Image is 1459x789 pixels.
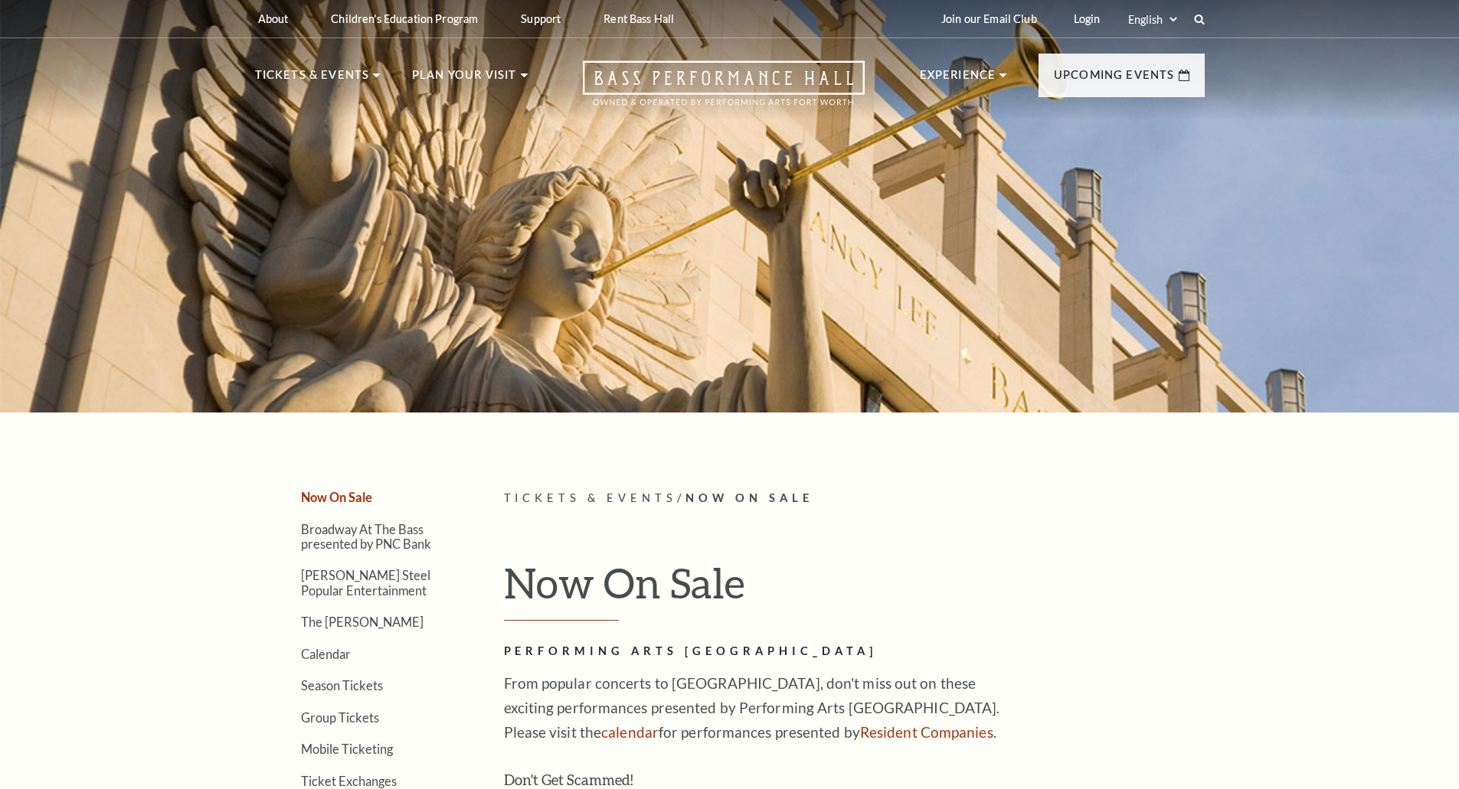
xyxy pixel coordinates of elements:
[504,489,1205,508] p: /
[301,522,431,551] a: Broadway At The Bass presented by PNC Bank
[412,66,517,93] p: Plan Your Visit
[504,671,1002,745] p: From popular concerts to [GEOGRAPHIC_DATA], don't miss out on these exciting performances present...
[685,491,813,504] span: Now On Sale
[1054,66,1175,93] p: Upcoming Events
[504,642,1002,661] h2: Performing Arts [GEOGRAPHIC_DATA]
[301,490,372,504] a: Now On Sale
[301,710,379,725] a: Group Tickets
[301,647,351,661] a: Calendar
[255,66,370,93] p: Tickets & Events
[258,12,289,25] p: About
[504,558,1205,621] h1: Now On Sale
[604,12,674,25] p: Rent Bass Hall
[301,742,393,756] a: Mobile Ticketing
[301,568,430,597] a: [PERSON_NAME] Steel Popular Entertainment
[504,491,678,504] span: Tickets & Events
[301,678,383,693] a: Season Tickets
[920,66,996,93] p: Experience
[860,723,993,741] a: Resident Companies
[521,12,561,25] p: Support
[1125,12,1179,27] select: Select:
[601,723,659,741] a: calendar
[301,774,397,788] a: Ticket Exchanges
[301,615,424,629] a: The [PERSON_NAME]
[331,12,478,25] p: Children's Education Program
